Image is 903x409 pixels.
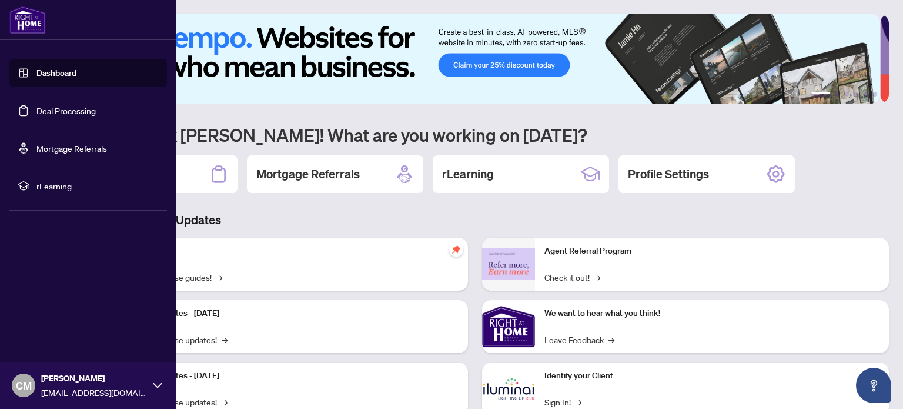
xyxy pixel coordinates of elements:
button: 2 [835,92,840,97]
button: 3 [844,92,849,97]
span: → [576,395,581,408]
p: Agent Referral Program [544,245,879,258]
span: → [216,271,222,284]
button: 4 [854,92,858,97]
a: Check it out!→ [544,271,600,284]
img: logo [9,6,46,34]
img: Slide 0 [61,14,880,104]
a: Dashboard [36,68,76,78]
span: → [594,271,600,284]
button: 6 [872,92,877,97]
button: Open asap [856,368,891,403]
p: Self-Help [123,245,459,258]
span: [EMAIL_ADDRESS][DOMAIN_NAME] [41,386,147,399]
p: Identify your Client [544,370,879,383]
span: CM [16,377,32,394]
h2: Profile Settings [628,166,709,182]
span: pushpin [449,242,463,257]
h2: rLearning [442,166,494,182]
a: Deal Processing [36,105,96,116]
a: Leave Feedback→ [544,333,614,346]
span: → [222,395,228,408]
h1: Welcome back [PERSON_NAME]! What are you working on [DATE]? [61,124,889,146]
button: 5 [863,92,868,97]
h2: Mortgage Referrals [256,166,360,182]
span: [PERSON_NAME] [41,372,147,385]
p: Platform Updates - [DATE] [123,307,459,320]
h3: Brokerage & Industry Updates [61,212,889,228]
span: → [222,333,228,346]
button: 1 [811,92,830,97]
p: Platform Updates - [DATE] [123,370,459,383]
a: Sign In!→ [544,395,581,408]
img: Agent Referral Program [482,248,535,280]
img: We want to hear what you think! [482,300,535,353]
span: → [608,333,614,346]
p: We want to hear what you think! [544,307,879,320]
span: rLearning [36,179,159,192]
a: Mortgage Referrals [36,143,107,154]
